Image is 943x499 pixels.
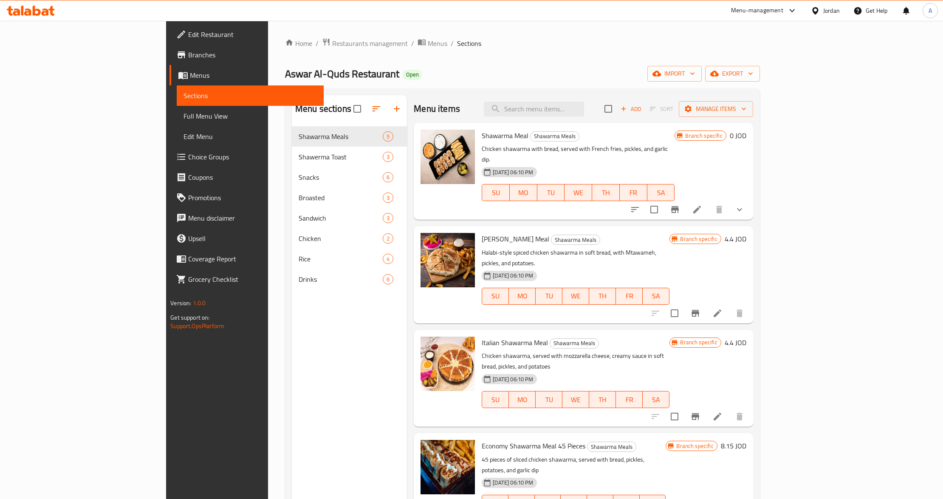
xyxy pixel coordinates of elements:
span: Economy Shawarma Meal 45 Pieces [482,439,585,452]
a: Menu disclaimer [169,208,324,228]
img: Shawarma Meal [421,130,475,184]
span: Shawarma Meals [531,131,579,141]
p: Halabi-style spiced chicken shawarma in soft bread, with Mtawameh, pickles, and potatoes. [482,247,669,269]
span: SA [646,394,666,406]
span: Aswar Al-Quds Restaurant [285,64,399,83]
span: Shawarma Meals [299,131,383,142]
button: WE [562,288,589,305]
span: 6 [383,275,393,284]
div: items [383,274,393,284]
span: Broasted [299,193,383,203]
span: Open [403,71,422,78]
a: Upsell [169,228,324,249]
a: Support.OpsPlatform [170,320,224,332]
span: 6 [383,173,393,181]
button: MO [509,288,536,305]
div: items [383,172,393,182]
button: SA [643,391,669,408]
span: Sandwich [299,213,383,223]
span: Snacks [299,172,383,182]
img: Economy Shawarma Meal 45 Pieces [421,440,475,494]
button: show more [729,199,750,220]
button: delete [729,406,750,427]
span: Sections [457,38,481,48]
div: Jordan [823,6,840,15]
button: FR [616,391,643,408]
img: Halabi Shawarma Meal [421,233,475,287]
div: Open [403,70,422,80]
span: Select to update [645,201,663,218]
span: [DATE] 06:10 PM [489,168,536,176]
span: FR [619,290,639,302]
span: A [929,6,932,15]
span: Shawarma Meals [550,338,599,348]
span: [DATE] 06:10 PM [489,375,536,383]
h6: 8.15 JOD [721,440,746,452]
button: SA [647,184,675,201]
span: SA [646,290,666,302]
button: delete [709,199,729,220]
div: Sandwich3 [292,208,407,228]
div: items [383,254,393,264]
button: sort-choices [625,199,645,220]
span: Manage items [686,104,746,114]
span: Branch specific [677,338,720,346]
span: Menu disclaimer [188,213,317,223]
button: SU [482,288,509,305]
span: MO [512,394,532,406]
a: Grocery Checklist [169,269,324,289]
span: Branches [188,50,317,60]
a: Restaurants management [322,38,408,49]
button: Add section [387,99,407,119]
button: SU [482,391,509,408]
span: Italian Shawarma Meal [482,336,548,349]
div: Menu-management [731,6,783,16]
span: Branch specific [677,235,720,243]
button: Manage items [679,101,753,117]
a: Edit menu item [712,411,723,422]
button: TU [537,184,565,201]
button: FR [616,288,643,305]
h6: 0 JOD [730,130,746,142]
span: WE [568,187,589,199]
a: Full Menu View [177,106,324,126]
span: Sections [184,91,317,101]
span: WE [566,394,586,406]
span: Coverage Report [188,254,317,264]
a: Coupons [169,167,324,187]
li: / [411,38,414,48]
button: TH [589,391,616,408]
span: Shawarma Meal [482,129,528,142]
span: TH [593,290,613,302]
button: Branch-specific-item [685,303,706,323]
button: TH [589,288,616,305]
span: Shawarma Meals [551,235,600,245]
a: Menus [169,65,324,85]
span: Chicken [299,233,383,244]
button: TU [536,391,562,408]
button: MO [510,184,537,201]
span: 1.0.0 [193,298,206,309]
h2: Menu items [414,102,460,115]
div: items [383,213,393,223]
a: Promotions [169,187,324,208]
button: Branch-specific-item [685,406,706,427]
div: Shawarma Meals5 [292,126,407,147]
nav: Menu sections [292,123,407,293]
span: Add item [617,102,644,116]
span: Sort sections [366,99,387,119]
a: Choice Groups [169,147,324,167]
span: Select to update [666,304,683,322]
a: Sections [177,85,324,106]
span: Choice Groups [188,152,317,162]
span: Select to update [666,408,683,425]
span: SU [486,290,505,302]
div: Rice [299,254,383,264]
button: TU [536,288,562,305]
nav: breadcrumb [285,38,760,49]
span: Select section first [644,102,679,116]
span: Coupons [188,172,317,182]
